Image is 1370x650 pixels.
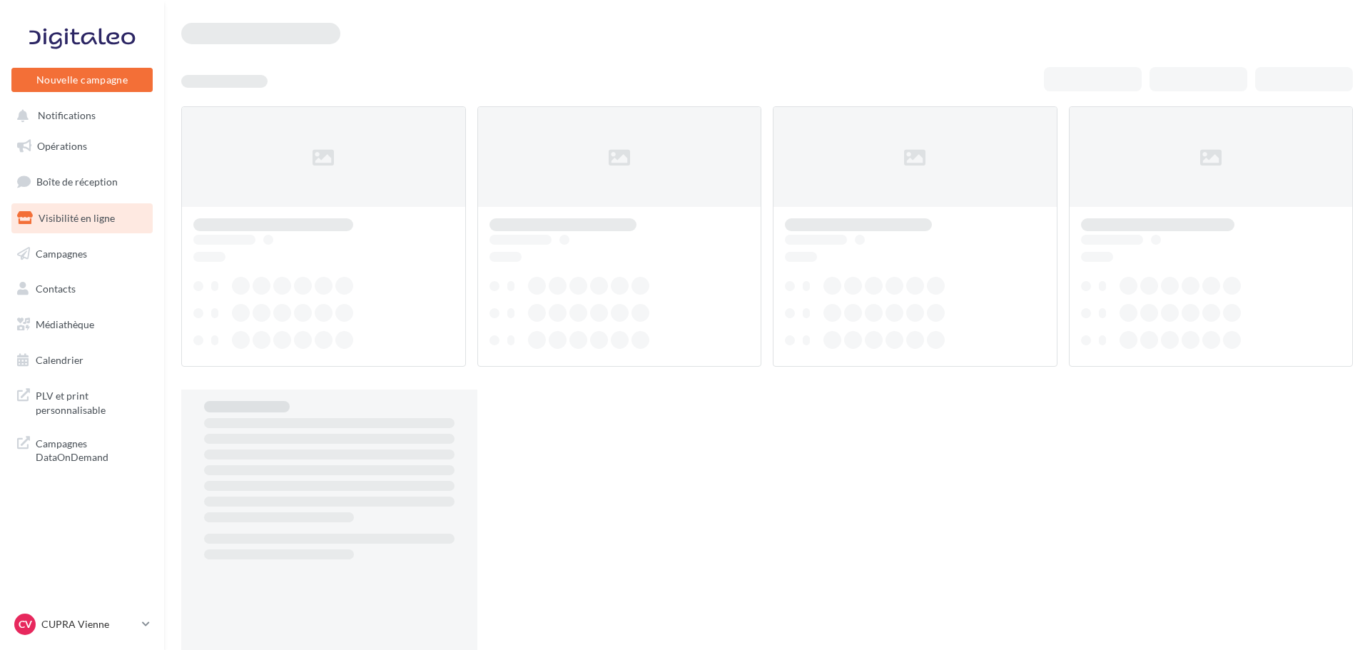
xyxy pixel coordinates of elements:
a: Calendrier [9,345,156,375]
span: PLV et print personnalisable [36,386,147,417]
a: CV CUPRA Vienne [11,611,153,638]
span: Campagnes [36,247,87,259]
span: Contacts [36,283,76,295]
span: Boîte de réception [36,176,118,188]
a: Campagnes DataOnDemand [9,428,156,470]
span: Notifications [38,110,96,122]
a: Visibilité en ligne [9,203,156,233]
span: CV [19,617,32,631]
a: Opérations [9,131,156,161]
span: Visibilité en ligne [39,212,115,224]
span: Campagnes DataOnDemand [36,434,147,464]
span: Opérations [37,140,87,152]
a: Contacts [9,274,156,304]
span: Calendrier [36,354,83,366]
button: Nouvelle campagne [11,68,153,92]
a: Boîte de réception [9,166,156,197]
p: CUPRA Vienne [41,617,136,631]
a: Médiathèque [9,310,156,340]
span: Médiathèque [36,318,94,330]
a: Campagnes [9,239,156,269]
a: PLV et print personnalisable [9,380,156,422]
